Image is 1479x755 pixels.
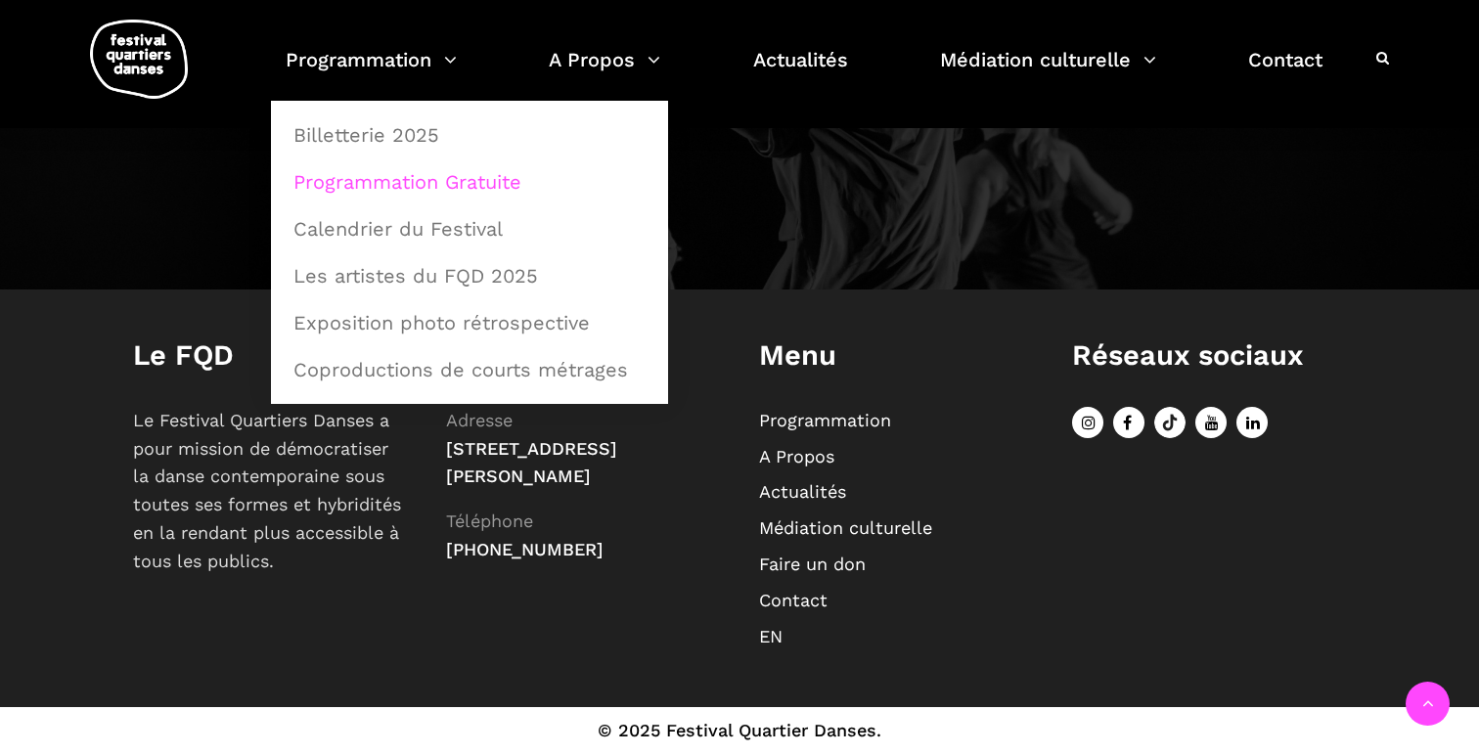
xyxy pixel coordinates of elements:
div: © 2025 Festival Quartier Danses. [113,717,1366,745]
a: Programmation [759,410,891,430]
a: Billetterie 2025 [282,112,657,157]
a: Les artistes du FQD 2025 [282,253,657,298]
a: A Propos [549,43,660,101]
img: logo-fqd-med [90,20,188,99]
a: Exposition photo rétrospective [282,300,657,345]
a: Actualités [753,43,848,101]
span: [PHONE_NUMBER] [446,539,604,559]
a: Médiation culturelle [759,517,932,538]
span: [STREET_ADDRESS][PERSON_NAME] [446,438,617,487]
a: Coproductions de courts métrages [282,347,657,392]
a: A Propos [759,446,834,466]
a: Programmation [286,43,457,101]
p: Le Festival Quartiers Danses a pour mission de démocratiser la danse contemporaine sous toutes se... [133,407,407,576]
a: EN [759,626,783,646]
span: Téléphone [446,511,533,531]
a: Programmation Gratuite [282,159,657,204]
h1: Le FQD [133,338,407,373]
a: Calendrier du Festival [282,206,657,251]
h1: Menu [759,338,1033,373]
a: Faire un don [759,554,866,574]
a: Médiation culturelle [940,43,1156,101]
span: Adresse [446,410,513,430]
a: Actualités [759,481,846,502]
h1: Réseaux sociaux [1072,338,1346,373]
a: Contact [1248,43,1322,101]
a: Contact [759,590,828,610]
